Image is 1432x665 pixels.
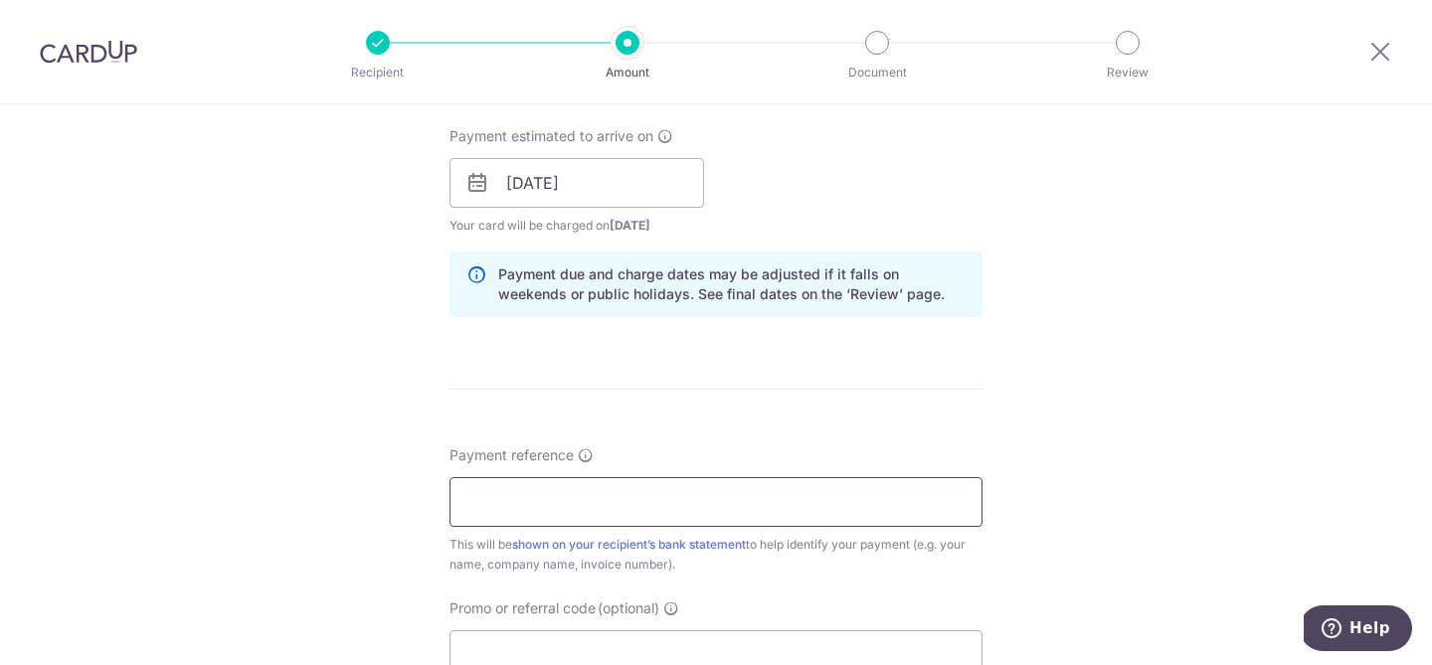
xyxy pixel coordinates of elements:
span: Your card will be charged on [449,216,704,236]
span: Payment reference [449,445,574,465]
p: Payment due and charge dates may be adjusted if it falls on weekends or public holidays. See fina... [498,264,966,304]
span: Promo or referral code [449,598,596,618]
p: Amount [554,63,701,83]
a: shown on your recipient’s bank statement [512,537,746,552]
p: Review [1054,63,1201,83]
p: Recipient [304,63,451,83]
input: DD / MM / YYYY [449,158,704,208]
p: Document [804,63,951,83]
div: This will be to help identify your payment (e.g. your name, company name, invoice number). [449,535,983,575]
span: (optional) [598,598,659,618]
span: [DATE] [610,218,650,233]
iframe: Opens a widget where you can find more information [1304,605,1412,655]
span: Payment estimated to arrive on [449,126,653,146]
img: CardUp [40,40,137,64]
